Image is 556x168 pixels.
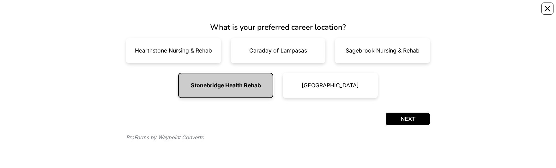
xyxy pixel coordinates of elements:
[302,83,359,88] div: [GEOGRAPHIC_DATA]
[126,134,203,140] a: ProForms by Waypoint Converts
[541,3,553,15] button: Close
[346,48,420,53] div: Sagebrook Nursing & Rehab
[126,22,430,33] div: What is your preferred career location?
[249,48,307,53] div: Caraday of Lampasas
[135,48,212,53] div: Hearthstone Nursing & Rehab
[191,83,261,88] div: Stonebridge Health Rehab
[386,113,430,125] button: NEXT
